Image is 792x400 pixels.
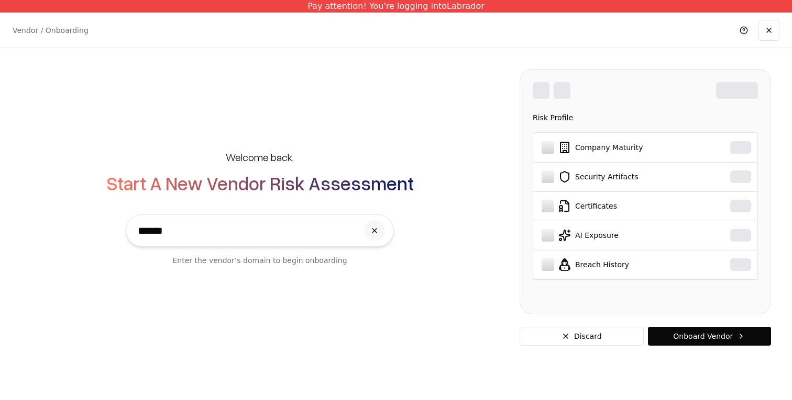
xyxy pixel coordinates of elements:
div: AI Exposure [542,229,699,242]
div: Security Artifacts [542,170,699,183]
h5: Welcome back, [226,150,294,164]
div: Risk Profile [533,111,758,124]
p: Vendor / Onboarding [13,25,89,36]
h2: Start A New Vendor Risk Assessment [106,173,414,193]
button: Discard [520,327,644,346]
button: Onboard Vendor [648,327,771,346]
p: Enter the vendor’s domain to begin onboarding [172,255,347,266]
div: Certificates [542,200,699,212]
div: Company Maturity [542,141,699,154]
div: Breach History [542,258,699,271]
